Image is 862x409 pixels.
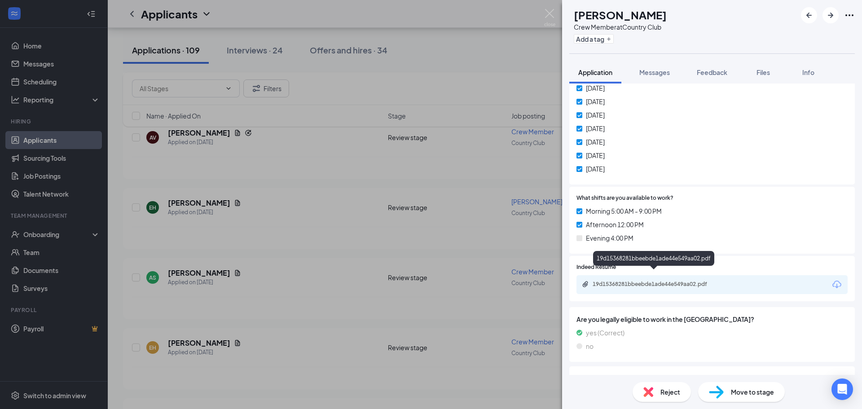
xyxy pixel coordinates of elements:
span: Move to stage [731,387,774,397]
span: [DATE] [586,164,605,174]
h1: [PERSON_NAME] [574,7,667,22]
span: Messages [639,68,670,76]
span: Afternoon 12:00 PM [586,220,644,229]
div: Crew Member at Country Club [574,22,667,31]
span: [DATE] [586,137,605,147]
div: 19d15368281bbeebde1ade44e549aa02.pdf [593,281,718,288]
span: [DATE] [586,83,605,93]
div: Open Intercom Messenger [831,378,853,400]
span: What shifts are you available to work? [576,194,673,202]
a: Paperclip19d15368281bbeebde1ade44e549aa02.pdf [582,281,727,289]
span: [DATE] [586,123,605,133]
span: Are you legally eligible to work in the [GEOGRAPHIC_DATA]? [576,314,848,324]
span: Are you at least 16 years of age? [576,374,848,383]
button: ArrowLeftNew [801,7,817,23]
span: Indeed Resume [576,263,616,272]
span: [DATE] [586,150,605,160]
span: Feedback [697,68,727,76]
span: no [586,341,594,351]
span: yes (Correct) [586,328,625,338]
button: ArrowRight [822,7,839,23]
span: Morning 5:00 AM - 9:00 PM [586,206,662,216]
span: Reject [660,387,680,397]
span: [DATE] [586,97,605,106]
span: Info [802,68,814,76]
button: PlusAdd a tag [574,34,614,44]
svg: Ellipses [844,10,855,21]
svg: Plus [606,36,611,42]
svg: ArrowRight [825,10,836,21]
svg: ArrowLeftNew [804,10,814,21]
span: Evening 4:00 PM [586,233,633,243]
span: [DATE] [586,110,605,120]
svg: Download [831,279,842,290]
span: Files [756,68,770,76]
svg: Paperclip [582,281,589,288]
span: Application [578,68,612,76]
div: 19d15368281bbeebde1ade44e549aa02.pdf [593,251,714,266]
